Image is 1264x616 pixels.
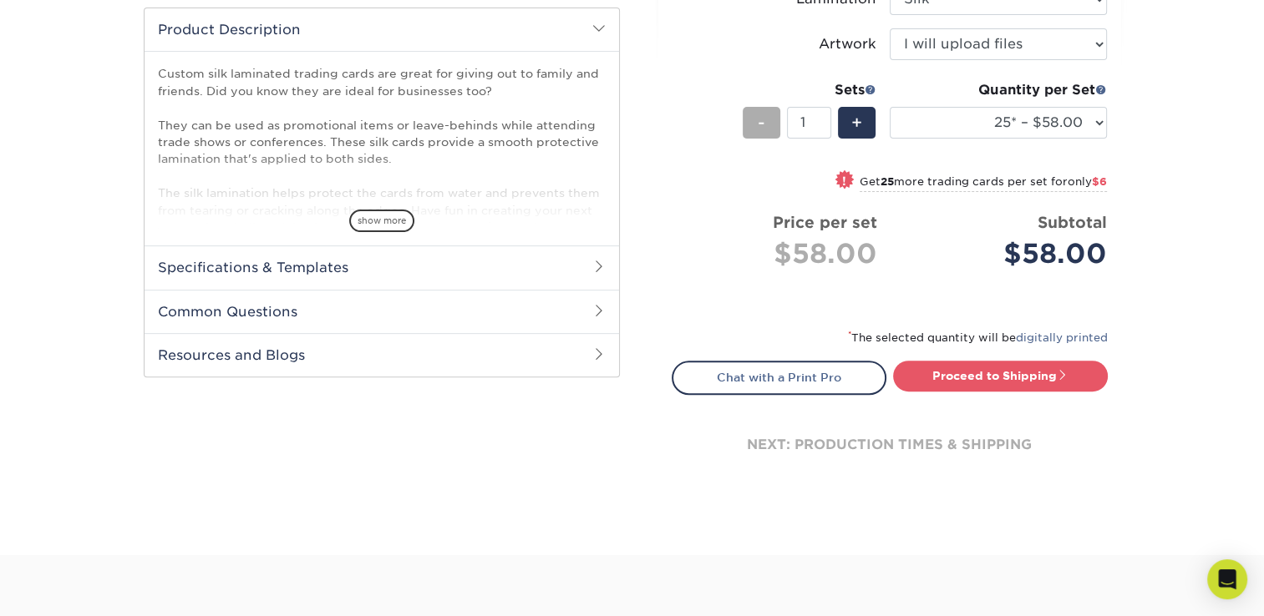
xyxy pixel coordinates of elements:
[145,8,619,51] h2: Product Description
[1092,175,1107,188] span: $6
[851,110,862,135] span: +
[890,80,1107,100] div: Quantity per Set
[145,290,619,333] h2: Common Questions
[842,172,846,189] span: !
[773,213,877,231] strong: Price per set
[672,361,886,394] a: Chat with a Print Pro
[1038,213,1107,231] strong: Subtotal
[819,34,876,54] div: Artwork
[349,210,414,232] span: show more
[743,80,876,100] div: Sets
[145,333,619,376] h2: Resources and Blogs
[860,175,1107,192] small: Get more trading cards per set for
[1016,331,1108,344] a: digitally printed
[1068,175,1107,188] span: only
[145,245,619,289] h2: Specifications & Templates
[893,361,1108,391] a: Proceed to Shipping
[902,234,1107,274] div: $58.00
[685,234,877,274] div: $58.00
[758,110,765,135] span: -
[158,65,606,235] p: Custom silk laminated trading cards are great for giving out to family and friends. Did you know ...
[672,395,1108,495] div: next: production times & shipping
[848,331,1108,344] small: The selected quantity will be
[1207,559,1247,599] div: Open Intercom Messenger
[881,175,894,188] strong: 25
